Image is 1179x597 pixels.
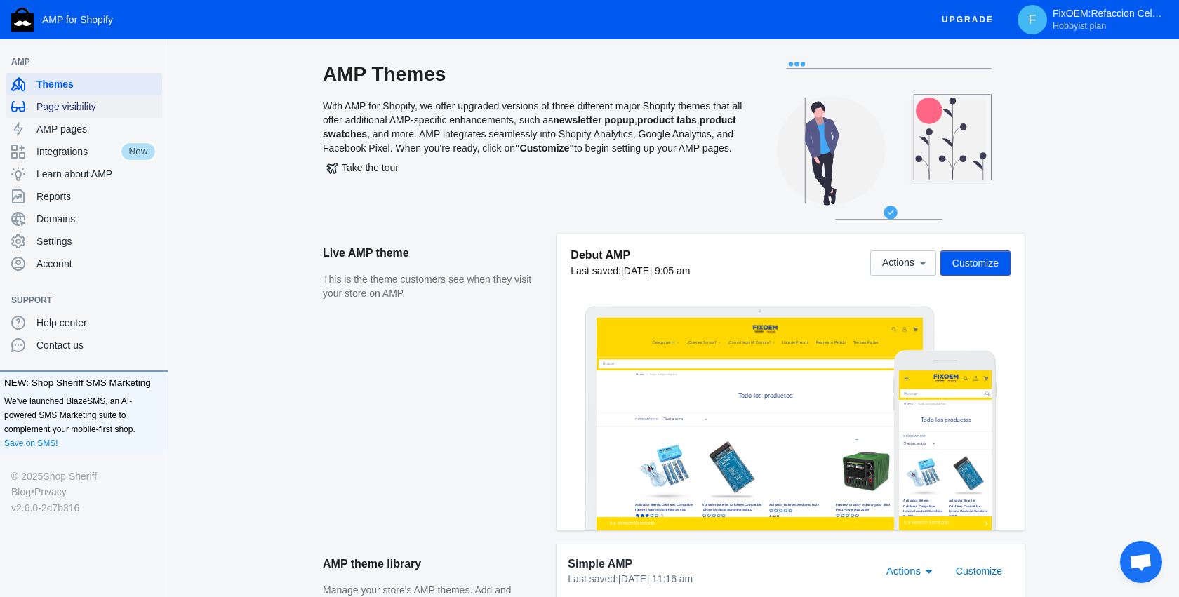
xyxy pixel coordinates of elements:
[6,57,276,83] input: Buscar
[49,94,52,107] span: ›
[6,334,162,356] a: Contact us
[36,338,156,352] span: Contact us
[956,565,1002,577] span: Customize
[114,295,182,307] label: Ordenar por
[15,442,248,461] span: Ir a Versión Escritorio
[323,114,736,140] b: product swatches
[571,248,690,262] h5: Debut AMP
[36,122,156,136] span: AMP pages
[416,220,577,242] span: Todo los productos
[326,162,399,173] span: Take the tour
[6,140,162,163] a: IntegrationsNew
[756,69,829,82] span: Tiendas Físicas
[568,572,870,586] div: Last saved:
[36,212,156,226] span: Domains
[323,234,542,273] h2: Live AMP theme
[386,69,513,82] span: ¿Cómo Hago Mi Compra?
[945,558,1013,584] button: Customize
[6,185,162,208] a: Reports
[15,189,113,201] label: Ordenar por
[646,69,733,82] span: Rastrea tu Pedido
[4,436,58,450] a: Save on SMS!
[1025,13,1039,27] span: F
[148,163,151,175] span: ›
[585,306,935,530] img: Laptop frame
[120,142,156,161] span: New
[258,68,371,85] button: ¿Quiénes Somos?
[34,484,67,499] a: Privacy
[6,230,162,253] a: Settings
[11,500,156,516] div: v2.6.0-2d7b316
[458,21,535,51] img: image
[6,253,162,275] a: Account
[11,484,31,499] a: Blog
[931,7,1005,33] button: Upgrade
[11,469,156,484] div: © 2025
[17,94,44,107] a: Home
[265,69,353,82] span: ¿Quiénes Somos?
[36,189,156,203] span: Reports
[9,11,39,39] button: Menú
[164,69,232,82] span: Categorías 🛒
[1120,541,1162,583] div: Chat abierto
[749,68,836,85] a: Tiendas Físicas
[67,137,215,157] span: Todo los productos
[618,573,693,584] span: [DATE] 11:16 am
[36,316,156,330] span: Help center
[379,68,531,85] button: ¿Cómo Hago Mi Compra?
[882,257,914,269] span: Actions
[323,544,542,584] h2: AMP theme library
[6,95,162,118] a: Page visibility
[568,556,632,572] span: Simple AMP
[58,94,139,107] span: Todo los productos
[11,8,34,32] img: Shop Sheriff Logo
[952,257,999,269] span: Customize
[142,297,165,303] button: Add a sales channel
[156,163,238,175] span: Todo los productos
[6,124,987,152] input: Buscar
[116,163,142,175] a: Home
[36,167,156,181] span: Learn about AMP
[142,59,165,65] button: Add a sales channel
[893,350,997,530] img: Mobile frame
[6,73,162,95] a: Themes
[945,564,1013,575] a: Customize
[571,264,690,278] div: Last saved:
[323,62,744,87] h2: AMP Themes
[942,7,994,32] span: Upgrade
[6,163,162,185] a: Learn about AMP
[157,68,250,85] button: Categorías 🛒
[515,142,574,154] b: "Customize"
[11,293,142,307] span: Support
[36,145,120,159] span: Integrations
[553,114,634,126] b: newsletter popup
[637,114,697,126] b: product tabs
[323,273,542,300] p: This is the theme customers see when they visit your store on AMP.
[870,250,936,276] button: Actions
[42,14,113,25] span: AMP for Shopify
[6,118,162,140] a: AMP pages
[36,77,156,91] span: Themes
[546,69,623,82] span: Lista de Precios
[621,265,691,276] span: [DATE] 9:05 am
[6,208,162,230] a: Domains
[36,234,156,248] span: Settings
[886,561,940,578] mat-select: Actions
[97,11,185,40] a: image
[36,100,156,114] span: Page visibility
[1053,8,1165,32] p: FixOEM:Refaccion Celular
[940,250,1011,276] button: Customize
[344,21,649,51] a: image
[36,257,156,271] span: Account
[886,565,921,577] span: Actions
[11,55,142,69] span: AMP
[43,469,97,484] a: Shop Sheriff
[323,155,402,180] button: Take the tour
[639,68,740,85] a: Rastrea tu Pedido
[1053,20,1106,32] span: Hobbyist plan
[11,484,156,499] div: •
[323,62,744,234] div: With AMP for Shopify, we offer upgraded versions of three different major Shopify themes that all...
